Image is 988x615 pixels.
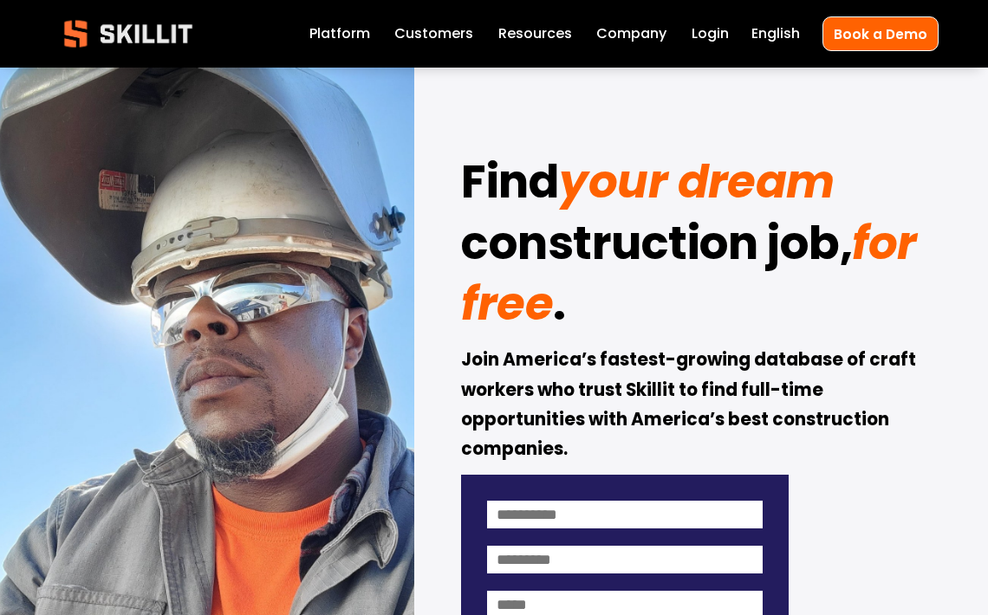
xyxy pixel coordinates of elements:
[49,8,207,60] img: Skillit
[461,346,920,465] strong: Join America’s fastest-growing database of craft workers who trust Skillit to find full-time oppo...
[498,22,572,45] a: folder dropdown
[498,23,572,44] span: Resources
[461,208,852,287] strong: construction job,
[751,22,800,45] div: language picker
[596,22,666,45] a: Company
[461,210,926,336] em: for free
[559,149,835,214] em: your dream
[751,23,800,44] span: English
[553,269,565,347] strong: .
[692,22,729,45] a: Login
[394,22,473,45] a: Customers
[309,22,370,45] a: Platform
[822,16,939,50] a: Book a Demo
[461,146,559,225] strong: Find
